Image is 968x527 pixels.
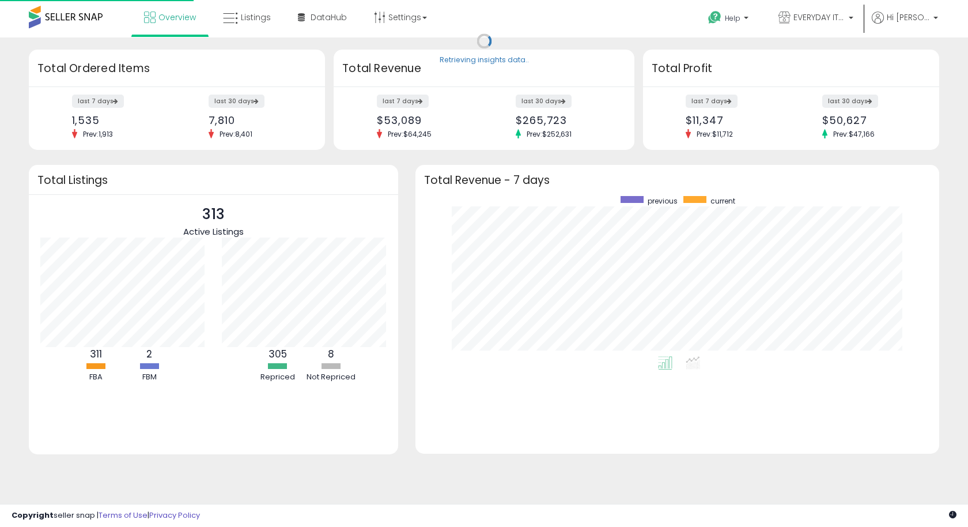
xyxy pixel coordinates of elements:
h3: Total Ordered Items [37,61,316,77]
div: 1,535 [72,114,169,126]
h3: Total Profit [652,61,931,77]
span: Help [725,13,740,23]
span: Prev: $11,712 [691,129,739,139]
label: last 7 days [377,95,429,108]
h3: Total Revenue - 7 days [424,176,931,185]
div: 7,810 [209,114,305,126]
div: $50,627 [822,114,919,126]
div: Retrieving insights data.. [440,55,529,66]
b: 311 [90,347,102,361]
a: Privacy Policy [149,510,200,521]
div: $265,723 [516,114,614,126]
b: 305 [269,347,287,361]
span: Listings [241,12,271,23]
span: current [710,196,735,206]
h3: Total Revenue [342,61,626,77]
div: Not Repriced [305,372,357,383]
div: Repriced [252,372,304,383]
span: Prev: $47,166 [827,129,880,139]
span: Prev: 8,401 [214,129,258,139]
span: Prev: $252,631 [521,129,577,139]
i: Get Help [708,10,722,25]
div: $11,347 [686,114,782,126]
span: Hi [PERSON_NAME] [887,12,930,23]
b: 2 [146,347,152,361]
span: Active Listings [183,225,244,238]
div: FBA [70,372,122,383]
div: FBM [123,372,175,383]
label: last 7 days [72,95,124,108]
a: Hi [PERSON_NAME] [872,12,938,37]
label: last 30 days [822,95,878,108]
a: Terms of Use [99,510,148,521]
a: Help [699,2,760,37]
h3: Total Listings [37,176,390,185]
label: last 7 days [686,95,738,108]
div: seller snap | | [12,510,200,521]
span: previous [648,196,678,206]
span: EVERYDAY ITEMS 4 YOU [793,12,845,23]
p: 313 [183,204,244,225]
b: 8 [328,347,334,361]
label: last 30 days [209,95,264,108]
strong: Copyright [12,510,54,521]
label: last 30 days [516,95,572,108]
span: DataHub [311,12,347,23]
span: Prev: 1,913 [77,129,119,139]
span: Overview [158,12,196,23]
div: $53,089 [377,114,475,126]
span: Prev: $64,245 [382,129,437,139]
